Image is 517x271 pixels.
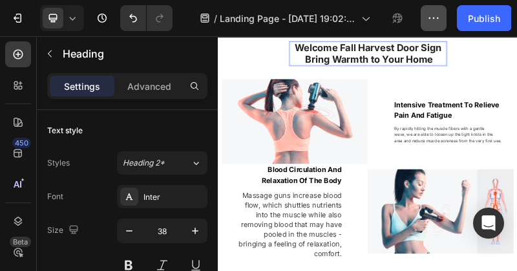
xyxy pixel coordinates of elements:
div: Undo/Redo [120,5,173,31]
span: Landing Page - [DATE] 19:02:49 [220,12,356,25]
p: Advanced [127,80,171,93]
p: Heading [63,46,202,61]
span: Heading 2* [123,157,165,169]
div: Text style [47,125,83,136]
div: Styles [47,157,70,169]
div: Publish [468,12,500,25]
button: Publish [457,5,511,31]
div: Open Intercom Messenger [473,208,504,239]
button: Heading 2* [117,151,207,175]
div: Beta [10,237,31,247]
div: Inter [143,191,204,203]
div: Font [47,191,63,202]
div: Size [47,222,81,239]
p: Settings [64,80,100,93]
div: 450 [12,138,31,148]
span: / [214,12,217,25]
